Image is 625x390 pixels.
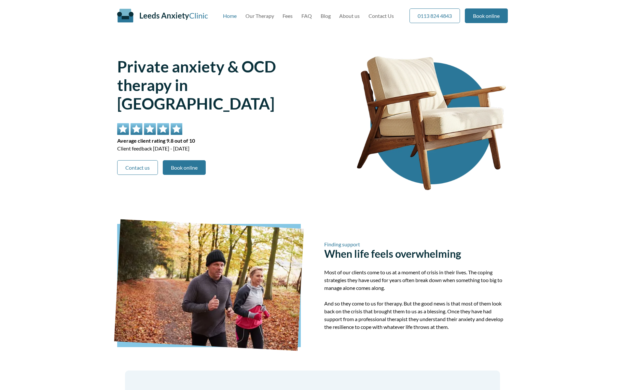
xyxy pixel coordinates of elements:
a: About us [339,13,360,19]
img: Man running [114,219,304,351]
a: Leeds AnxietyClinic [139,11,208,20]
a: FAQ [301,13,312,19]
a: 0113 824 4843 [410,8,460,23]
span: Finding support [324,241,508,247]
a: Book online [465,8,508,23]
span: Average client rating 9.8 out of 10 [117,137,331,145]
a: Home [223,13,237,19]
a: Contact us [117,160,158,175]
img: 5 star rating [117,123,182,135]
h1: Private anxiety & OCD therapy in [GEOGRAPHIC_DATA] [117,57,331,113]
h2: When life feels overwhelming [324,241,508,260]
a: Blog [321,13,331,19]
span: Leeds Anxiety [139,11,189,20]
a: Our Therapy [245,13,274,19]
a: Book online [163,160,206,175]
div: Client feedback [DATE] - [DATE] [117,123,331,152]
p: And so they come to us for therapy. But the good news is that most of them look back on the crisi... [324,300,508,331]
a: Contact Us [368,13,394,19]
a: Fees [283,13,293,19]
p: Most of our clients come to us at a moment of crisis in their lives. The coping strategies they h... [324,268,508,292]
